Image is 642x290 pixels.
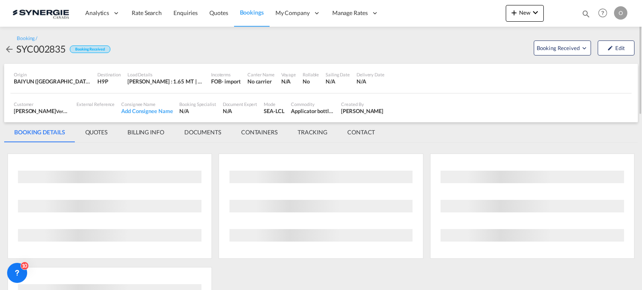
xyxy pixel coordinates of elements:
button: icon-pencilEdit [598,40,634,55]
div: External Reference [76,101,115,107]
span: My Company [275,9,310,17]
div: Mode [264,101,284,107]
div: Karen Mercier [341,107,383,115]
div: Delivery Date [357,71,385,78]
md-pagination-wrapper: Use the left and right arrow keys to navigate between tabs [4,122,385,142]
div: Voyage [281,71,296,78]
md-tab-item: CONTACT [337,122,385,142]
div: N/A [223,107,257,115]
div: Created By [341,101,383,107]
span: Rate Search [132,9,162,16]
div: [PERSON_NAME] : 1.65 MT | Volumetric Wt : 22.51 CBM | Chargeable Wt : 22.51 W/M [127,78,204,85]
div: Sailing Date [326,71,350,78]
div: [PERSON_NAME] [14,107,70,115]
div: Add Consignee Name [121,107,173,115]
span: Vernico [56,108,71,114]
div: N/A [281,78,296,85]
md-icon: icon-pencil [607,45,613,51]
span: Booking Received [537,44,581,52]
span: Manage Rates [332,9,368,17]
md-tab-item: QUOTES [75,122,117,142]
md-icon: icon-chevron-down [530,8,540,18]
md-tab-item: DOCUMENTS [174,122,231,142]
div: icon-magnify [581,9,591,22]
md-icon: icon-plus 400-fg [509,8,519,18]
div: Document Expert [223,101,257,107]
div: Rollable [303,71,319,78]
div: Destination [97,71,121,78]
div: Carrier Name [247,71,275,78]
span: Help [596,6,610,20]
div: N/A [357,78,385,85]
div: FOB [211,78,222,85]
md-tab-item: CONTAINERS [231,122,288,142]
div: Origin [14,71,91,78]
div: icon-arrow-left [4,42,16,55]
div: No carrier [247,78,275,85]
div: Load Details [127,71,204,78]
span: New [509,9,540,16]
div: N/A [326,78,350,85]
div: SYC002835 [16,42,66,55]
span: Bookings [240,9,264,16]
div: Customer [14,101,70,107]
div: Help [596,6,614,21]
span: Enquiries [173,9,198,16]
button: icon-plus 400-fgNewicon-chevron-down [506,5,544,22]
div: - import [222,78,241,85]
md-icon: icon-arrow-left [4,44,14,54]
div: No [303,78,319,85]
div: Booking / [17,35,37,42]
div: O [614,6,627,20]
md-tab-item: BOOKING DETAILS [4,122,75,142]
iframe: Chat [606,252,636,284]
md-tab-item: TRACKING [288,122,337,142]
span: Quotes [209,9,228,16]
div: H9P [97,78,121,85]
div: Incoterms [211,71,241,78]
div: Commodity [291,101,334,107]
md-icon: icon-magnify [581,9,591,18]
span: Analytics [85,9,109,17]
md-tab-item: BILLING INFO [117,122,174,142]
div: Consignee Name [121,101,173,107]
div: Booking Specialist [179,101,216,107]
img: 1f56c880d42311ef80fc7dca854c8e59.png [13,4,69,23]
div: BAIYUN (白云区) [14,78,91,85]
div: SEA-LCL [264,107,284,115]
div: Booking Received [70,45,110,53]
div: N/A [179,107,216,115]
div: Applicator bottle,Cls: 5/weekly Price effective loading before 28.Aug.2025 [291,107,334,115]
button: Open demo menu [534,40,591,55]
